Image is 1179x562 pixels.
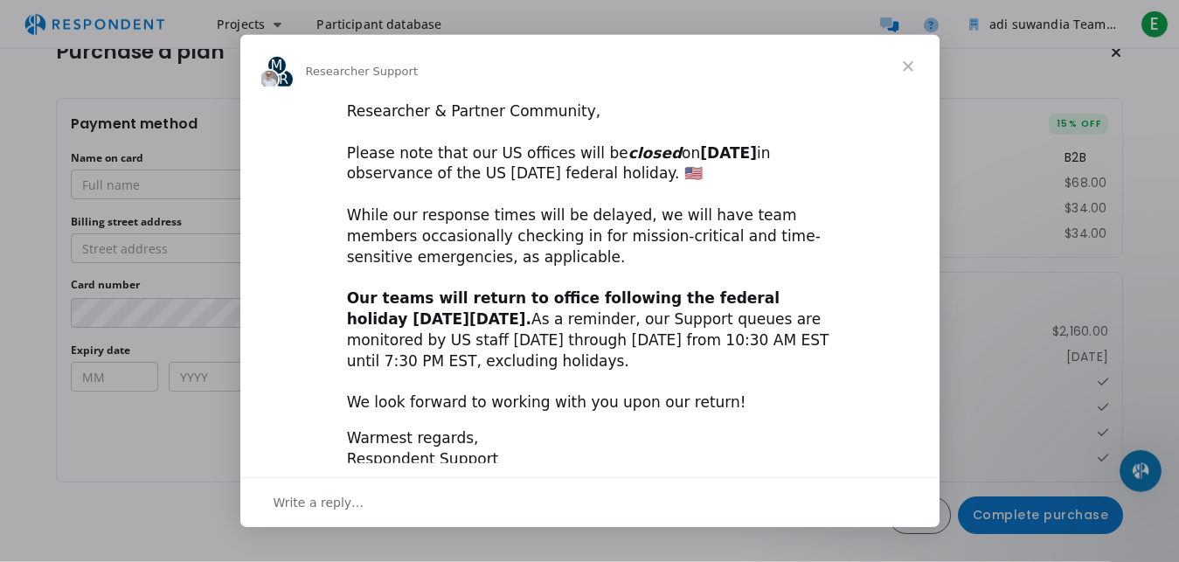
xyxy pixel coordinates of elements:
b: Our teams will return to office following the federal holiday [DATE][DATE]. [347,289,780,328]
span: Write a reply… [274,491,364,514]
b: [DATE] [700,144,757,162]
span: Close [877,35,940,98]
img: Justin avatar [259,69,280,90]
div: R [274,69,295,90]
div: Open conversation and reply [240,477,940,527]
div: Researcher & Partner Community, ​ Please note that our US offices will be on in observance of the... [347,101,833,413]
span: Researcher Support [306,65,419,78]
div: M [267,55,288,76]
i: closed [628,144,682,162]
div: Warmest regards, Respondent Support [347,428,833,490]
